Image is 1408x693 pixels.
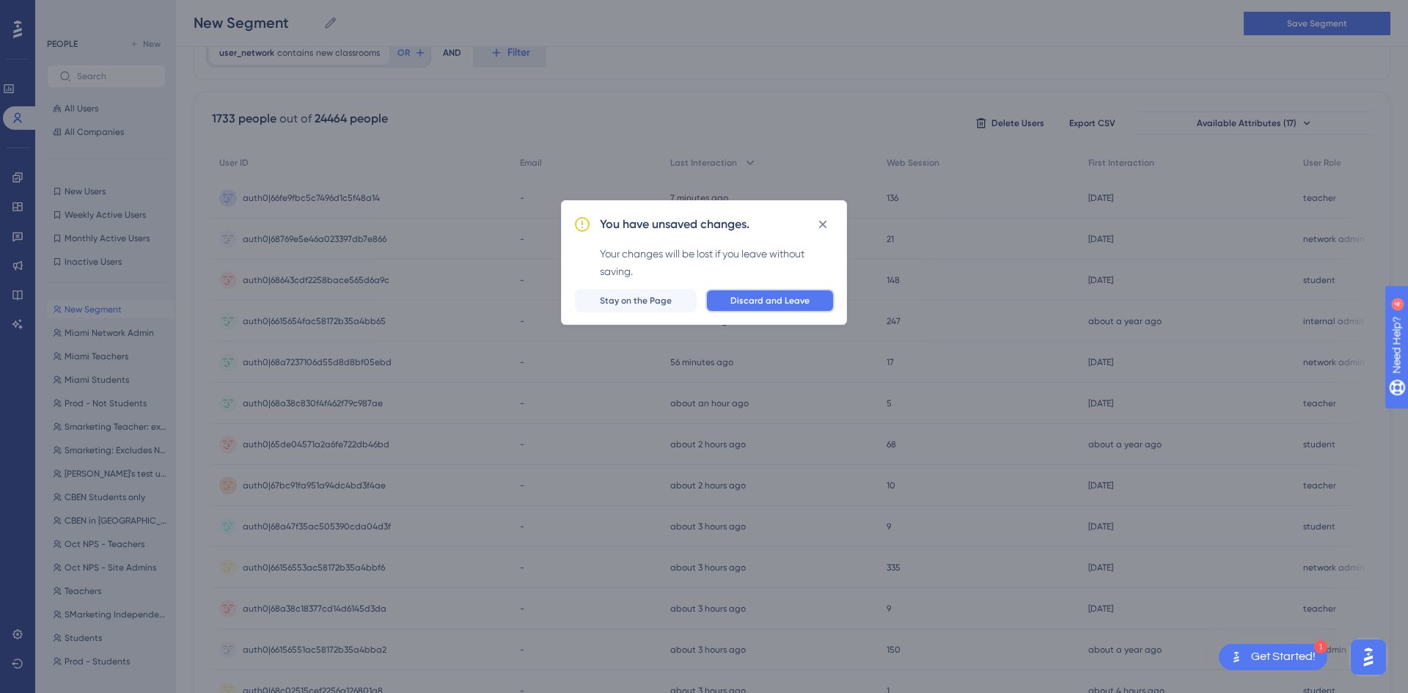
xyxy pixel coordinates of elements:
[1251,649,1316,665] div: Get Started!
[1346,635,1390,679] iframe: UserGuiding AI Assistant Launcher
[102,7,106,19] div: 4
[600,295,672,307] span: Stay on the Page
[34,4,92,21] span: Need Help?
[1314,640,1327,653] div: 1
[1228,648,1245,666] img: launcher-image-alternative-text
[730,295,810,307] span: Discard and Leave
[600,216,749,233] h2: You have unsaved changes.
[600,245,835,280] div: Your changes will be lost if you leave without saving.
[1219,644,1327,670] div: Open Get Started! checklist, remaining modules: 1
